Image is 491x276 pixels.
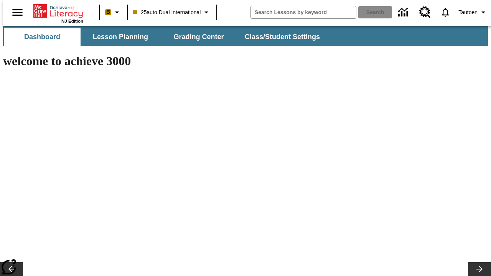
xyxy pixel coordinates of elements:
[82,28,159,46] button: Lesson Planning
[4,28,81,46] button: Dashboard
[3,28,327,46] div: SubNavbar
[130,5,214,19] button: Class: 25auto Dual International, Select your class
[245,33,320,41] span: Class/Student Settings
[415,2,435,23] a: Resource Center, Will open in new tab
[106,7,110,17] span: B
[435,2,455,22] a: Notifications
[458,8,478,16] span: Tautoen
[239,28,326,46] button: Class/Student Settings
[133,8,201,16] span: 25auto Dual International
[93,33,148,41] span: Lesson Planning
[102,5,125,19] button: Boost Class color is peach. Change class color
[6,1,29,24] button: Open side menu
[160,28,237,46] button: Grading Center
[3,26,488,46] div: SubNavbar
[455,5,491,19] button: Profile/Settings
[33,3,83,19] a: Home
[24,33,60,41] span: Dashboard
[468,262,491,276] button: Lesson carousel, Next
[33,3,83,23] div: Home
[61,19,83,23] span: NJ Edition
[251,6,356,18] input: search field
[394,2,415,23] a: Data Center
[3,54,334,68] h1: welcome to achieve 3000
[173,33,224,41] span: Grading Center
